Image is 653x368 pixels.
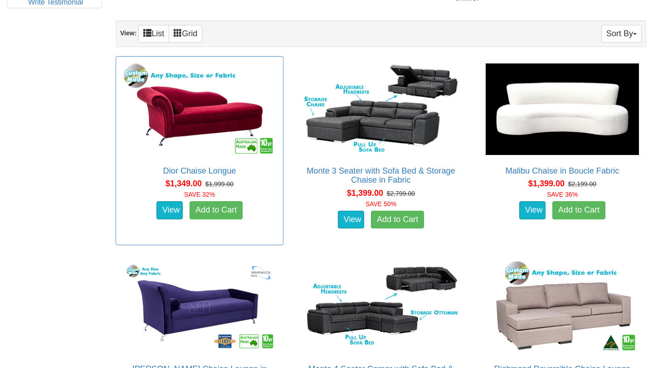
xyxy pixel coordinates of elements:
[365,200,396,208] font: SAVE 50%
[568,180,596,188] del: $2,199.00
[506,166,619,175] a: Malibu Chaise in Boucle Fabric
[601,25,642,43] button: Sort By
[163,166,236,175] a: Dior Chaise Longue
[387,190,415,197] del: $2,799.00
[190,201,243,219] a: Add to Cart
[338,211,364,229] a: View
[302,259,460,356] img: Monte 4 Seater Corner with Sofa Bed & Storage Ottoman
[169,25,202,43] a: Grid
[483,61,641,158] img: Malibu Chaise in Boucle Fabric
[184,191,215,198] font: SAVE 32%
[519,201,546,219] a: View
[121,61,278,158] img: Dior Chaise Longue
[121,259,278,356] img: Romeo Chaise Lounge in Warwick Fabric
[138,25,169,43] a: List
[302,61,460,158] img: Monte 3 Seater with Sofa Bed & Storage Chaise in Fabric
[547,191,578,198] font: SAVE 36%
[552,201,605,219] a: Add to Cart
[166,179,202,188] span: $1,349.00
[120,29,136,37] strong: View:
[347,189,383,198] span: $1,399.00
[483,259,641,356] img: Richmond Reversible Chaise Lounge
[205,180,234,188] del: $1,999.00
[307,166,455,184] a: Monte 3 Seater with Sofa Bed & Storage Chaise in Fabric
[156,201,183,219] a: View
[528,179,565,188] span: $1,399.00
[371,211,424,229] a: Add to Cart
